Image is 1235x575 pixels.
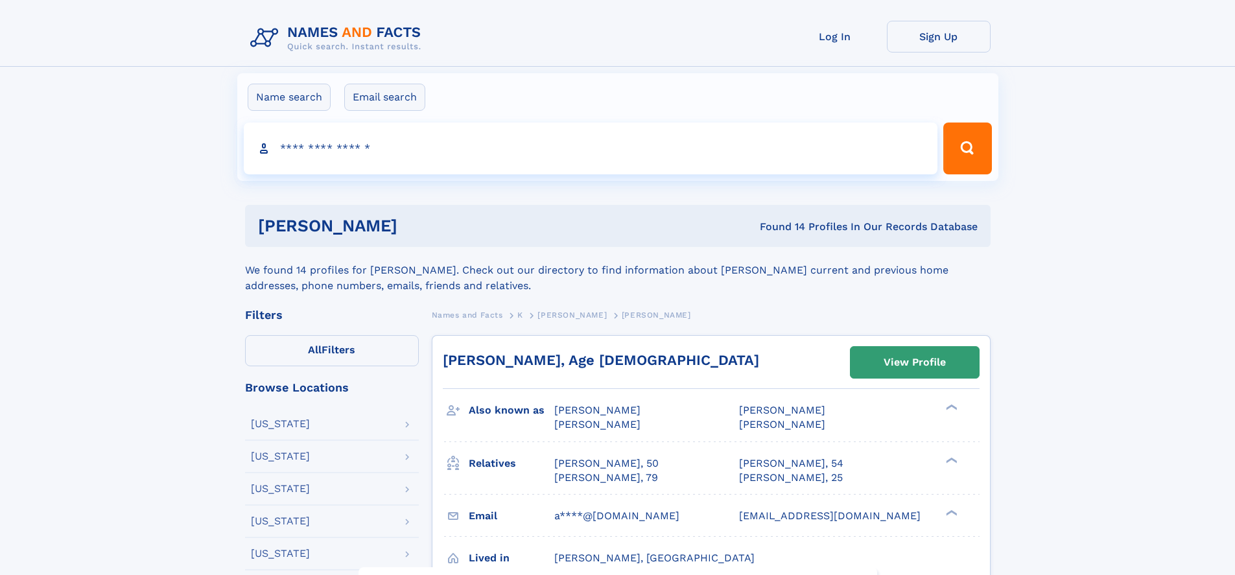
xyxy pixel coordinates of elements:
[884,347,946,377] div: View Profile
[943,403,958,412] div: ❯
[578,220,978,234] div: Found 14 Profiles In Our Records Database
[517,307,523,323] a: K
[469,547,554,569] h3: Lived in
[251,451,310,462] div: [US_STATE]
[245,335,419,366] label: Filters
[245,21,432,56] img: Logo Names and Facts
[251,419,310,429] div: [US_STATE]
[251,484,310,494] div: [US_STATE]
[739,471,843,485] a: [PERSON_NAME], 25
[469,452,554,475] h3: Relatives
[554,552,755,564] span: [PERSON_NAME], [GEOGRAPHIC_DATA]
[943,508,958,517] div: ❯
[554,471,658,485] a: [PERSON_NAME], 79
[517,311,523,320] span: K
[537,311,607,320] span: [PERSON_NAME]
[554,456,659,471] a: [PERSON_NAME], 50
[251,516,310,526] div: [US_STATE]
[943,456,958,464] div: ❯
[851,347,979,378] a: View Profile
[344,84,425,111] label: Email search
[887,21,991,53] a: Sign Up
[739,456,843,471] a: [PERSON_NAME], 54
[469,505,554,527] h3: Email
[554,418,641,430] span: [PERSON_NAME]
[739,418,825,430] span: [PERSON_NAME]
[739,510,921,522] span: [EMAIL_ADDRESS][DOMAIN_NAME]
[245,247,991,294] div: We found 14 profiles for [PERSON_NAME]. Check out our directory to find information about [PERSON...
[469,399,554,421] h3: Also known as
[943,123,991,174] button: Search Button
[245,309,419,321] div: Filters
[308,344,322,356] span: All
[537,307,607,323] a: [PERSON_NAME]
[245,382,419,393] div: Browse Locations
[443,352,759,368] a: [PERSON_NAME], Age [DEMOGRAPHIC_DATA]
[258,218,579,234] h1: [PERSON_NAME]
[251,548,310,559] div: [US_STATE]
[739,404,825,416] span: [PERSON_NAME]
[783,21,887,53] a: Log In
[554,404,641,416] span: [PERSON_NAME]
[248,84,331,111] label: Name search
[432,307,503,323] a: Names and Facts
[244,123,938,174] input: search input
[622,311,691,320] span: [PERSON_NAME]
